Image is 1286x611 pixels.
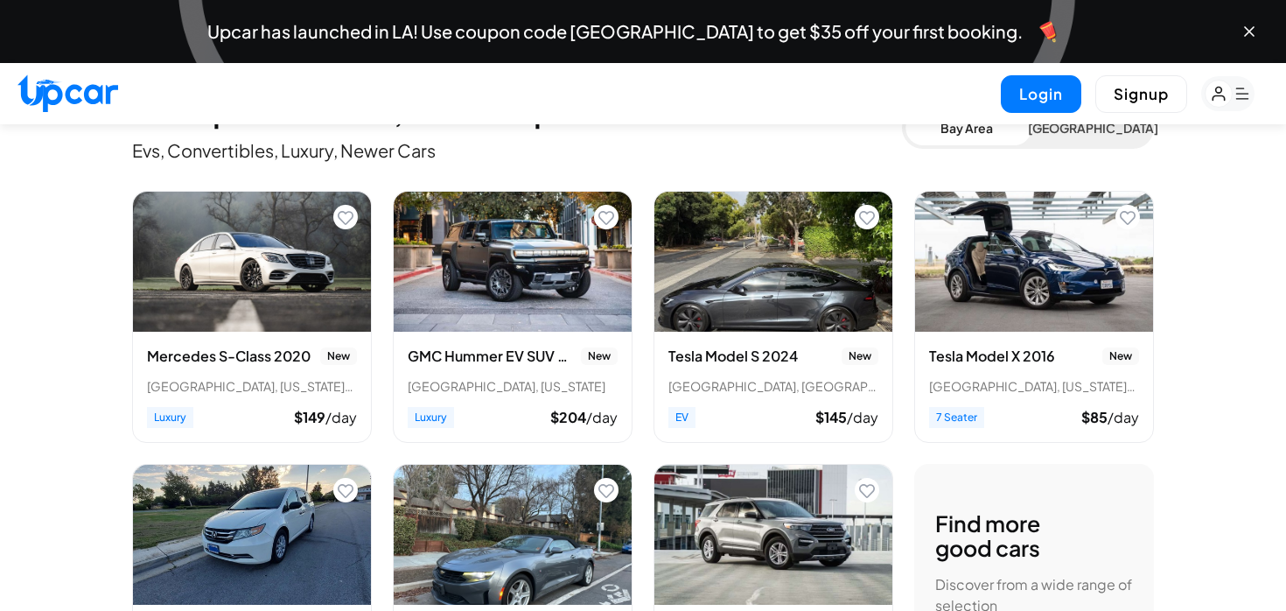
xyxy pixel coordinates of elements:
button: Add to favorites [333,205,358,229]
div: View details for GMC Hummer EV SUV 2024 [393,191,633,443]
div: New [842,348,878,365]
h3: Find more good cars [935,511,1040,560]
button: Add to favorites [1115,205,1140,229]
span: $ 85 [1081,408,1108,426]
button: [GEOGRAPHIC_DATA] [1028,110,1150,145]
div: New [581,348,618,365]
h3: Mercedes S-Class 2020 [147,346,311,367]
img: Chevrolet Camaro 2019 [394,465,632,605]
span: /day [847,408,878,426]
span: Upcar has launched in LA! Use coupon code [GEOGRAPHIC_DATA] to get $35 off your first booking. [207,23,1023,40]
div: View details for Tesla Model S 2024 [653,191,893,443]
span: EV [668,407,695,428]
div: View details for Mercedes S-Class 2020 [132,191,372,443]
button: Bay Area [905,110,1028,145]
img: Tesla Model X 2016 [915,192,1153,332]
div: New [320,348,357,365]
div: [GEOGRAPHIC_DATA], [US_STATE] [408,377,618,395]
img: Upcar Logo [17,74,118,112]
h3: Tesla Model X 2016 [929,346,1055,367]
div: New [1102,348,1139,365]
button: Close banner [1241,23,1258,40]
h2: Handpicked Cars, No Compromises [132,93,902,128]
img: Mercedes S-Class 2020 [133,192,371,332]
img: Tesla Model S 2024 [654,192,892,332]
span: Luxury [147,407,193,428]
div: [GEOGRAPHIC_DATA], [US_STATE] • 1 trips [929,377,1139,395]
span: $ 204 [550,408,586,426]
button: Login [1001,75,1081,113]
div: [GEOGRAPHIC_DATA], [US_STATE] • 2 trips [147,377,357,395]
div: [GEOGRAPHIC_DATA], [GEOGRAPHIC_DATA] [668,377,878,395]
button: Add to favorites [594,205,619,229]
img: Honda Odyssey 2014 [133,465,371,605]
p: Evs, Convertibles, Luxury, Newer Cars [132,138,902,163]
h3: Tesla Model S 2024 [668,346,798,367]
button: Signup [1095,75,1187,113]
span: $ 145 [815,408,847,426]
span: /day [1108,408,1139,426]
button: Add to favorites [855,478,879,502]
h3: GMC Hummer EV SUV 2024 [408,346,574,367]
span: /day [586,408,618,426]
img: GMC Hummer EV SUV 2024 [394,192,632,332]
img: Ford Explorer 2021 [654,465,892,605]
span: $ 149 [294,408,325,426]
button: Add to favorites [333,478,358,502]
span: 7 Seater [929,407,984,428]
span: /day [325,408,357,426]
button: Add to favorites [594,478,619,502]
div: View details for Tesla Model X 2016 [914,191,1154,443]
span: Luxury [408,407,454,428]
button: Add to favorites [855,205,879,229]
